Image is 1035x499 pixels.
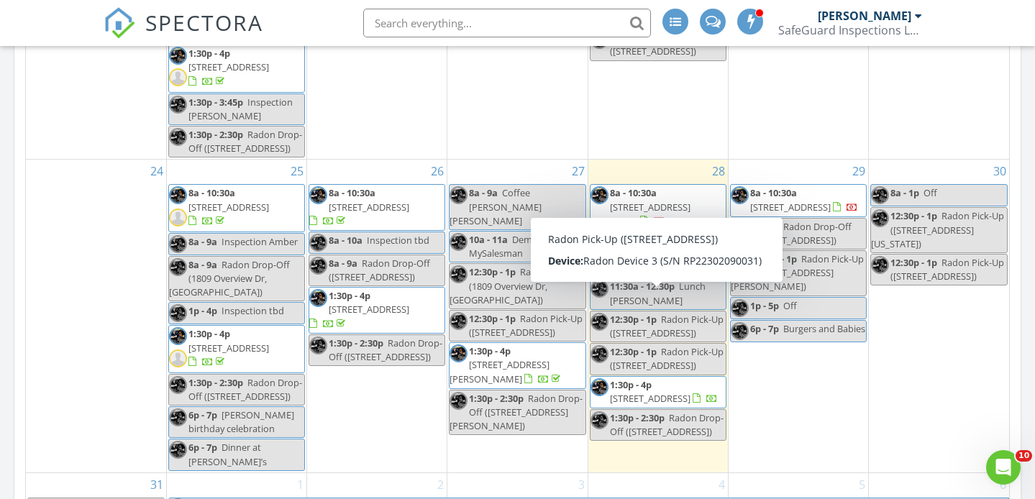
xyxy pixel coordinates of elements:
span: [PERSON_NAME] birthday celebration [188,408,294,435]
img: img_1213.jpg [591,234,608,252]
span: 8a - 1p [890,186,919,199]
td: Go to August 24, 2025 [26,160,166,472]
img: img_1213.jpg [731,186,749,204]
img: img_1213.jpg [309,257,327,275]
span: 1:30p - 4p [610,378,652,391]
span: Radon Pick-Up ([STREET_ADDRESS][PERSON_NAME]) [731,252,864,293]
a: 1:30p - 4p [STREET_ADDRESS] [168,325,305,372]
span: 1:30p - 2:30p [188,128,243,141]
a: 1:30p - 4p [STREET_ADDRESS] [309,287,445,334]
span: Radon Pick-Up ([STREET_ADDRESS]) [610,345,724,372]
img: img_1213.jpg [169,96,187,114]
span: 8a - 10a [329,234,363,247]
iframe: Intercom live chat [986,450,1021,485]
span: 12:30p - 1p [610,313,657,326]
a: Go to August 28, 2025 [709,160,728,183]
img: img_1213.jpg [871,209,889,227]
span: Coffee [PERSON_NAME] [PERSON_NAME] [450,186,542,226]
img: img_1213.jpg [309,337,327,354]
img: img_1213.jpg [450,312,468,330]
span: 10 [1016,450,1032,462]
span: 8a - 10:30a [750,186,797,199]
span: [STREET_ADDRESS] [329,201,409,214]
img: img_1213.jpg [731,252,749,270]
a: Go to August 26, 2025 [428,160,447,183]
span: 8a - 10:30a [610,186,657,199]
img: img_1213.jpg [450,392,468,410]
span: Off [924,186,937,199]
span: 6p - 7p [750,322,779,335]
span: 6p - 7p [188,441,217,454]
span: Inspection [PERSON_NAME] [188,96,293,122]
span: Radon Drop-Off ([STREET_ADDRESS][PERSON_NAME]) [450,392,583,432]
span: 12:30p - 1p [750,252,797,265]
span: 12:30p - 1p [890,256,937,269]
a: Go to August 30, 2025 [990,160,1009,183]
a: 8a - 10:30a [STREET_ADDRESS] [309,186,409,226]
a: Go to September 5, 2025 [856,473,868,496]
a: 8a - 10:30a [STREET_ADDRESS] [168,184,305,232]
img: img_1213.jpg [450,265,468,283]
a: Go to August 25, 2025 [288,160,306,183]
span: Inspection Amber [222,235,298,248]
span: 1:30p - 2:30p [188,376,243,389]
td: Go to August 29, 2025 [728,160,868,472]
img: img_1213.jpg [731,299,749,317]
span: Radon Drop-Off ([STREET_ADDRESS][US_STATE]) [591,234,724,274]
span: [STREET_ADDRESS] [610,392,690,405]
span: 12:30p - 1p [610,345,657,358]
img: img_1213.jpg [309,234,327,252]
span: Radon Pick-Up ([STREET_ADDRESS]) [610,313,724,339]
div: [PERSON_NAME] [818,9,911,23]
span: Radon Pick-Up ([STREET_ADDRESS][US_STATE]) [871,209,1004,249]
span: 12:30p - 1p [469,265,516,278]
span: [STREET_ADDRESS][PERSON_NAME] [450,358,550,385]
a: 1:30p - 4p [STREET_ADDRESS][PERSON_NAME] [449,342,585,389]
a: Go to August 31, 2025 [147,473,166,496]
img: img_1213.jpg [169,128,187,146]
a: 8a - 10:30a [STREET_ADDRESS] [730,184,867,216]
a: 8a - 10:30a [STREET_ADDRESS] [309,184,445,231]
img: img_1213.jpg [731,220,749,238]
span: Radon Drop-Off ([STREET_ADDRESS]) [188,376,302,403]
img: img_1213.jpg [169,258,187,276]
img: img_1213.jpg [450,186,468,204]
span: Radon Pick-Up (1809 Overview Dr, [GEOGRAPHIC_DATA]) [450,265,583,306]
span: Radon Drop-Off ([STREET_ADDRESS]) [750,220,852,247]
a: Go to August 27, 2025 [569,160,588,183]
span: Radon Drop-Off ([STREET_ADDRESS]) [188,128,302,155]
img: default-user-f0147aede5fd5fa78ca7ade42f37bd4542148d508eef1c3d3ea960f66861d68b.jpg [169,349,187,367]
span: 11:30a - 12:30p [610,280,675,293]
span: 8a - 9a [750,220,779,233]
span: Demo MySalesman [469,233,538,260]
img: img_1213.jpg [871,186,889,204]
a: 8a - 10:30a [STREET_ADDRESS][US_STATE] [590,184,726,231]
span: 8a - 9a [188,235,217,248]
img: The Best Home Inspection Software - Spectora [104,7,135,39]
span: Inspection tbd [367,234,429,247]
span: 8a - 9a [329,257,357,270]
span: [STREET_ADDRESS] [188,342,269,354]
img: img_1213.jpg [169,186,187,204]
td: Go to August 26, 2025 [307,160,447,472]
span: 1:30p - 2:30p [469,392,524,405]
span: 6p - 7p [188,408,217,421]
img: default-user-f0147aede5fd5fa78ca7ade42f37bd4542148d508eef1c3d3ea960f66861d68b.jpg [169,209,187,226]
span: 8a - 10:30a [188,186,235,199]
a: 1:30p - 4p [STREET_ADDRESS] [168,45,305,92]
img: img_1213.jpg [169,376,187,394]
img: img_1213.jpg [169,408,187,426]
span: 8a - 9a [188,258,217,271]
img: img_1213.jpg [591,345,608,363]
span: [STREET_ADDRESS] [750,201,831,214]
td: Go to August 25, 2025 [166,160,306,472]
span: 12:30p - 1p [469,312,516,325]
img: img_1213.jpg [871,256,889,274]
a: Go to September 1, 2025 [294,473,306,496]
a: 8a - 10:30a [STREET_ADDRESS] [188,186,269,226]
span: 1:30p - 4p [188,327,230,340]
span: 12:30p - 1p [890,209,937,222]
span: 1:30p - 3:45p [188,96,243,109]
img: img_1213.jpg [169,235,187,253]
span: Burgers and Babies [783,322,865,335]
